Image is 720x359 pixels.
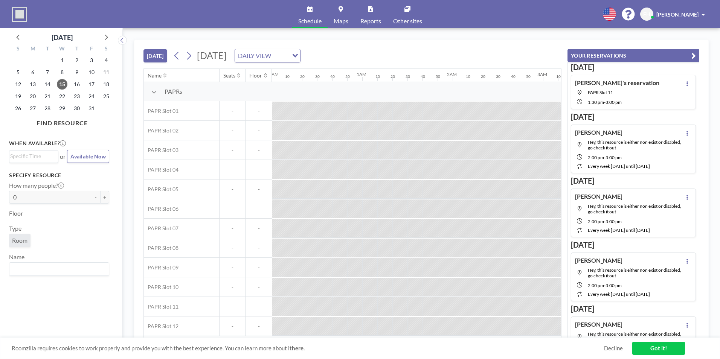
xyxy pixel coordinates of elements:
[246,284,272,291] span: -
[26,44,40,54] div: M
[571,112,696,122] h3: [DATE]
[11,44,26,54] div: S
[246,205,272,212] span: -
[144,225,178,232] span: PAPR Slot 07
[72,79,82,90] span: Thursday, October 16, 2025
[249,72,262,79] div: Floor
[588,227,650,233] span: every week [DATE] until [DATE]
[220,225,245,232] span: -
[9,253,24,261] label: Name
[246,127,272,134] span: -
[447,71,457,77] div: 2AM
[246,147,272,154] span: -
[9,182,64,189] label: How many people?
[67,150,109,163] button: Available Now
[12,345,604,352] span: Roomzilla requires cookies to work properly and provide you with the best experience. You can lea...
[101,91,111,102] span: Saturday, October 25, 2025
[632,342,685,355] a: Got it!
[72,67,82,78] span: Thursday, October 9, 2025
[588,331,681,342] span: Hey, this resource is either non exist or disabled, go check it out
[292,345,305,351] a: here.
[393,18,422,24] span: Other sites
[588,155,604,160] span: 2:00 PM
[223,72,235,79] div: Seats
[588,219,604,224] span: 2:00 PM
[266,71,279,77] div: 12AM
[285,74,290,79] div: 10
[220,284,245,291] span: -
[406,74,410,79] div: 30
[40,44,55,54] div: T
[643,11,650,18] span: FH
[246,186,272,193] span: -
[588,291,650,297] span: every week [DATE] until [DATE]
[575,79,659,87] h4: [PERSON_NAME]'s reservation
[10,152,54,160] input: Search for option
[9,151,58,162] div: Search for option
[357,71,366,77] div: 1AM
[496,74,500,79] div: 30
[236,51,273,61] span: DAILY VIEW
[300,74,305,79] div: 20
[86,103,97,114] span: Friday, October 31, 2025
[52,32,73,43] div: [DATE]
[315,74,320,79] div: 30
[27,67,38,78] span: Monday, October 6, 2025
[375,74,380,79] div: 10
[571,240,696,249] h3: [DATE]
[588,90,613,95] span: PAPR Slot 11
[86,67,97,78] span: Friday, October 10, 2025
[12,7,27,22] img: organization-logo
[91,191,100,204] button: -
[334,18,348,24] span: Maps
[13,67,23,78] span: Sunday, October 5, 2025
[604,99,606,105] span: -
[55,44,70,54] div: W
[27,91,38,102] span: Monday, October 20, 2025
[604,155,606,160] span: -
[588,163,650,169] span: every week [DATE] until [DATE]
[10,264,105,274] input: Search for option
[144,108,178,114] span: PAPR Slot 01
[511,74,516,79] div: 40
[42,103,53,114] span: Tuesday, October 28, 2025
[9,263,109,275] div: Search for option
[588,283,604,288] span: 2:00 PM
[27,79,38,90] span: Monday, October 13, 2025
[144,245,178,251] span: PAPR Slot 08
[571,62,696,72] h3: [DATE]
[101,55,111,65] span: Saturday, October 4, 2025
[436,74,440,79] div: 50
[220,205,245,212] span: -
[235,49,300,62] div: Search for option
[144,166,178,173] span: PAPR Slot 04
[70,153,106,160] span: Available Now
[571,176,696,186] h3: [DATE]
[57,79,67,90] span: Wednesday, October 15, 2025
[526,74,531,79] div: 50
[42,91,53,102] span: Tuesday, October 21, 2025
[9,225,21,232] label: Type
[246,264,272,271] span: -
[604,283,606,288] span: -
[246,303,272,310] span: -
[84,44,99,54] div: F
[148,72,162,79] div: Name
[9,116,115,127] h4: FIND RESOURCE
[606,99,622,105] span: 3:00 PM
[246,245,272,251] span: -
[144,323,178,330] span: PAPR Slot 12
[575,129,622,136] h4: [PERSON_NAME]
[220,127,245,134] span: -
[144,303,178,310] span: PAPR Slot 11
[12,237,27,244] span: Room
[99,44,113,54] div: S
[273,51,288,61] input: Search for option
[13,103,23,114] span: Sunday, October 26, 2025
[101,79,111,90] span: Saturday, October 18, 2025
[246,323,272,330] span: -
[72,91,82,102] span: Thursday, October 23, 2025
[57,91,67,102] span: Wednesday, October 22, 2025
[220,186,245,193] span: -
[9,172,109,179] h3: Specify resource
